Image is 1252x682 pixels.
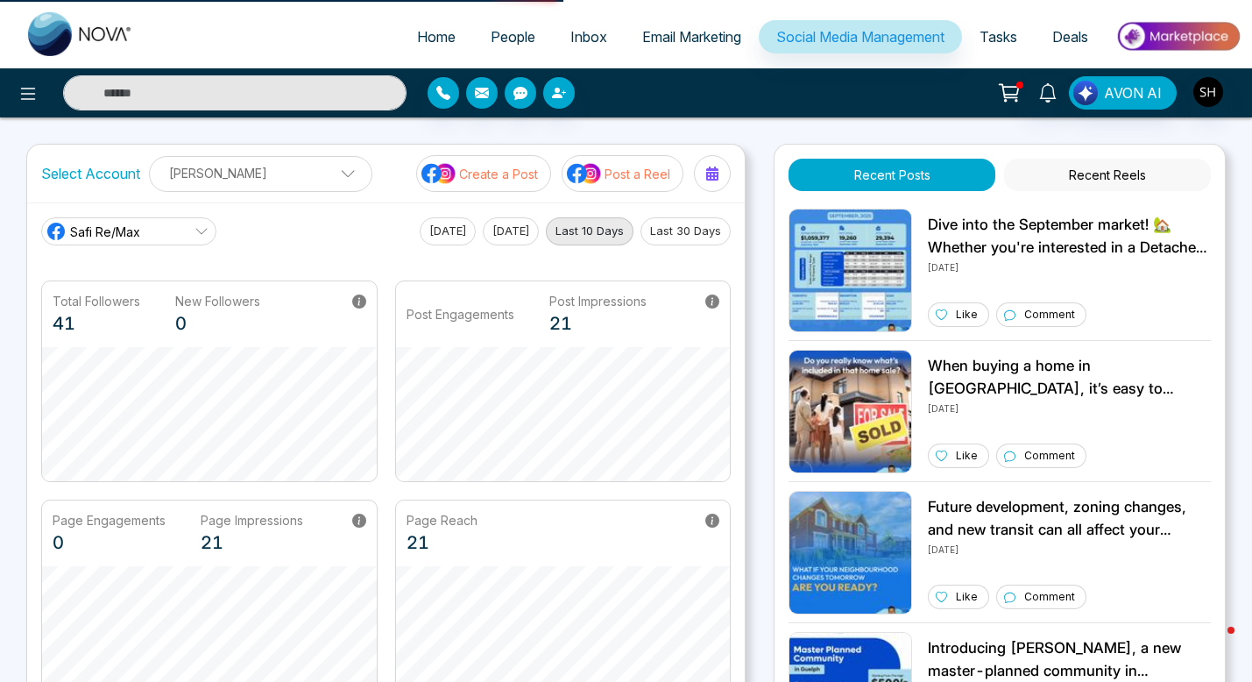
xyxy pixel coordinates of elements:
p: Dive into the September market! 🏡 Whether you're interested in a Detached, Townhouse, or Condo, t... [928,214,1211,259]
button: social-media-iconPost a Reel [562,155,683,192]
a: People [473,20,553,53]
span: People [491,28,535,46]
p: [DATE] [928,259,1211,274]
p: 0 [175,310,260,337]
p: Create a Post [459,165,538,183]
a: Tasks [962,20,1035,53]
a: Deals [1035,20,1106,53]
img: User Avatar [1193,77,1223,107]
p: Post Impressions [549,292,647,310]
img: Market-place.gif [1114,17,1241,56]
p: Like [956,307,978,323]
a: Social Media Management [759,20,962,53]
a: Inbox [553,20,625,53]
p: Future development, zoning changes, and new transit can all affect your property’s value. Ask abo... [928,496,1211,541]
img: social-media-icon [421,162,456,185]
iframe: Intercom live chat [1192,622,1234,664]
span: Home [417,28,456,46]
p: Total Followers [53,292,140,310]
span: Inbox [570,28,607,46]
span: Deals [1052,28,1088,46]
img: Unable to load img. [789,209,912,332]
p: Page Impressions [201,511,303,529]
p: 0 [53,529,166,556]
img: Unable to load img. [789,491,912,615]
button: AVON AI [1069,76,1177,110]
button: Recent Posts [789,159,995,191]
p: [PERSON_NAME] [160,159,361,188]
p: New Followers [175,292,260,310]
img: Unable to load img. [789,350,912,473]
p: Comment [1024,307,1075,323]
button: Last 30 Days [640,217,731,245]
p: When buying a home in [GEOGRAPHIC_DATA], it’s easy to assume everything you see during a showing ... [928,355,1211,400]
p: Comment [1024,589,1075,605]
img: Lead Flow [1073,81,1098,105]
span: AVON AI [1104,82,1162,103]
p: Post a Reel [605,165,670,183]
p: 21 [549,310,647,337]
button: Recent Reels [1004,159,1211,191]
p: Like [956,448,978,464]
p: Page Engagements [53,511,166,529]
p: Post Engagements [407,305,514,323]
a: Home [400,20,473,53]
button: [DATE] [483,217,539,245]
img: Nova CRM Logo [28,12,133,56]
p: Comment [1024,448,1075,464]
button: social-media-iconCreate a Post [416,155,551,192]
a: Email Marketing [625,20,759,53]
p: Like [956,589,978,605]
p: 21 [407,529,477,556]
button: [DATE] [420,217,476,245]
p: 41 [53,310,140,337]
p: Introducing [PERSON_NAME], a new master-planned community in [GEOGRAPHIC_DATA]. 🏡✨Offering stylis... [928,637,1211,682]
p: Page Reach [407,511,477,529]
p: [DATE] [928,541,1211,557]
img: social-media-icon [567,162,602,185]
span: Social Media Management [776,28,944,46]
span: Safi Re/Max [70,223,140,241]
label: Select Account [41,163,140,184]
p: 21 [201,529,303,556]
span: Email Marketing [642,28,741,46]
button: Last 10 Days [546,217,633,245]
p: [DATE] [928,400,1211,416]
span: Tasks [980,28,1017,46]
